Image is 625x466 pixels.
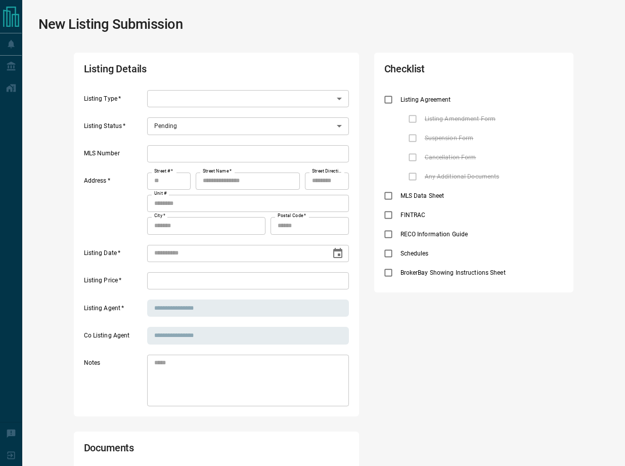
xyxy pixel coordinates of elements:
span: Any Additional Documents [422,172,502,181]
label: Listing Type [84,95,145,108]
span: RECO Information Guide [398,230,470,239]
button: Choose date [328,243,348,264]
label: Listing Agent [84,304,145,317]
label: Street # [154,168,173,175]
span: MLS Data Sheet [398,191,447,200]
label: Listing Date [84,249,145,262]
label: Street Name [203,168,232,175]
label: MLS Number [84,149,145,162]
span: Suspension Form [422,134,476,143]
h2: Listing Details [84,63,243,80]
span: Cancellation Form [422,153,479,162]
h2: Checklist [384,63,492,80]
label: Co Listing Agent [84,331,145,345]
label: Listing Price [84,276,145,289]
label: Listing Status [84,122,145,135]
h1: New Listing Submission [38,16,183,32]
label: City [154,213,165,219]
label: Street Direction [312,168,343,175]
span: BrokerBay Showing Instructions Sheet [398,268,508,277]
span: Listing Amendment Form [422,114,498,123]
span: Listing Agreement [398,95,454,104]
div: Pending [147,117,349,135]
label: Postal Code [278,213,306,219]
label: Address [84,177,145,234]
label: Notes [84,359,145,406]
span: Schedules [398,249,431,258]
span: FINTRAC [398,210,428,220]
label: Unit # [154,190,167,197]
h2: Documents [84,442,243,459]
